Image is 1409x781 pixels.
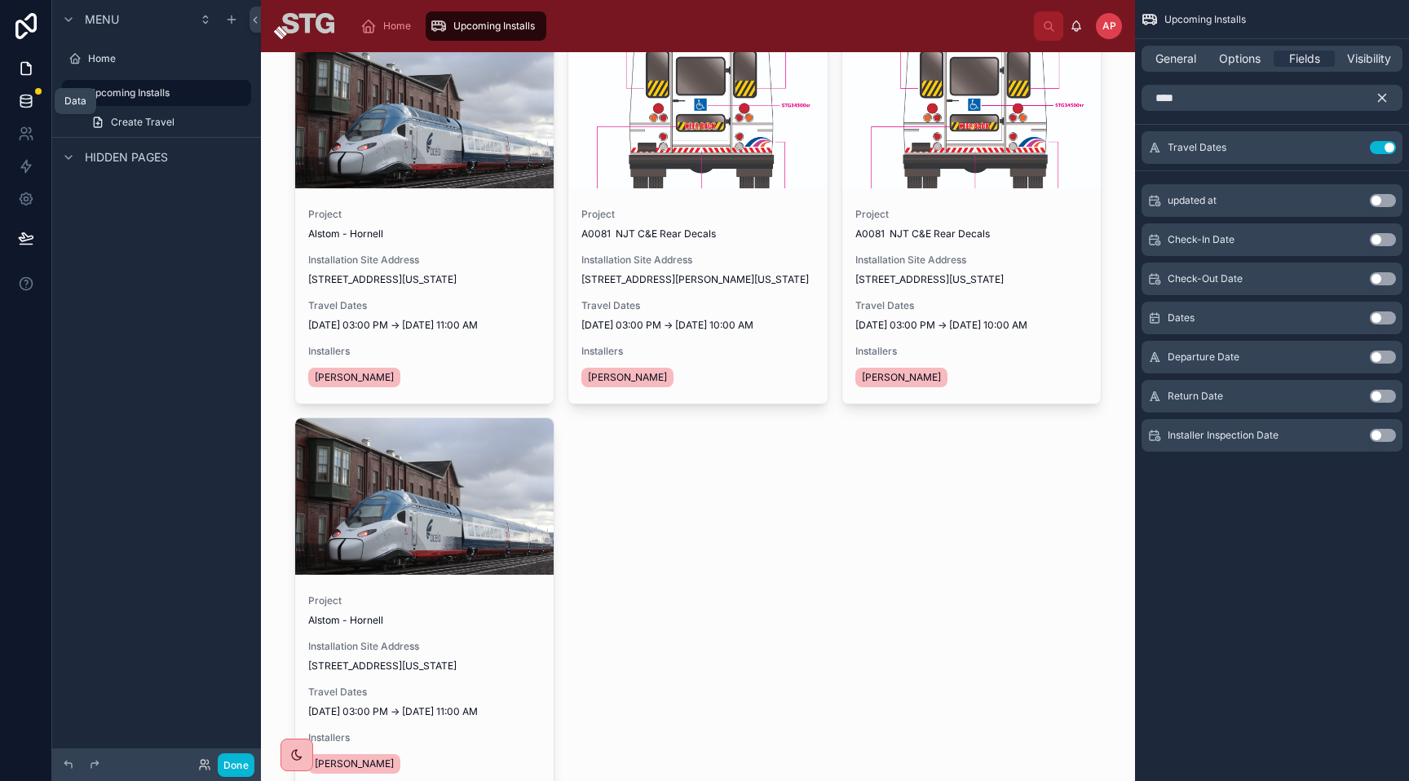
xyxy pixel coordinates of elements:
[383,20,411,33] span: Home
[308,640,541,653] span: Installation Site Address
[568,31,828,404] a: ProjectA0081 NJT C&E Rear DecalsInstallation Site Address[STREET_ADDRESS][PERSON_NAME][US_STATE]T...
[1168,233,1235,246] span: Check-In Date
[308,254,541,267] span: Installation Site Address
[1164,13,1246,26] span: Upcoming Installs
[855,299,1089,312] span: Travel Dates
[308,731,541,744] span: Installers
[855,227,1089,240] span: A0081 NJT C&E Rear Decals
[855,345,1089,358] span: Installers
[1155,51,1196,67] span: General
[294,31,555,404] a: ProjectAlstom - HornellInstallation Site Address[STREET_ADDRESS][US_STATE]Travel Dates[DATE] 03:0...
[295,418,554,575] div: 2c6097c4-271c-47d1-91c3-f6adf7455686-IMG_2506.webp
[111,116,174,129] span: Create Travel
[315,757,394,770] span: [PERSON_NAME]
[1347,51,1391,67] span: Visibility
[88,52,248,65] label: Home
[82,109,251,135] a: Create Travel
[308,208,541,221] span: Project
[1168,351,1239,364] span: Departure Date
[581,299,815,312] span: Travel Dates
[308,319,541,332] span: [DATE] 03:00 PM → [DATE] 11:00 AM
[308,660,541,673] span: [STREET_ADDRESS][US_STATE]
[581,208,815,221] span: Project
[1102,20,1116,33] span: AP
[1168,272,1243,285] span: Check-Out Date
[1168,429,1279,442] span: Installer Inspection Date
[581,227,815,240] span: A0081 NJT C&E Rear Decals
[1168,194,1217,207] span: updated at
[218,753,254,777] button: Done
[64,95,86,108] div: Data
[862,371,941,384] span: [PERSON_NAME]
[88,86,241,99] label: Upcoming Installs
[1168,141,1226,154] span: Travel Dates
[855,273,1089,286] span: [STREET_ADDRESS][US_STATE]
[855,254,1089,267] span: Installation Site Address
[62,46,251,72] a: Home
[85,11,119,28] span: Menu
[1168,311,1195,324] span: Dates
[588,371,667,384] span: [PERSON_NAME]
[581,319,815,332] span: [DATE] 03:00 PM → [DATE] 10:00 AM
[1289,51,1320,67] span: Fields
[581,345,815,358] span: Installers
[308,345,541,358] span: Installers
[308,705,541,718] span: [DATE] 03:00 PM → [DATE] 11:00 AM
[568,32,828,188] div: A0081_proof.jpg
[62,80,251,106] a: Upcoming Installs
[308,299,541,312] span: Travel Dates
[841,31,1102,404] a: ProjectA0081 NJT C&E Rear DecalsInstallation Site Address[STREET_ADDRESS][US_STATE]Travel Dates[D...
[453,20,535,33] span: Upcoming Installs
[356,11,422,41] a: Home
[308,594,541,607] span: Project
[855,208,1089,221] span: Project
[274,13,334,39] img: App logo
[295,32,554,188] div: 2c6097c4-271c-47d1-91c3-f6adf7455686-IMG_2506.webp
[315,371,394,384] span: [PERSON_NAME]
[308,227,541,240] span: Alstom - Hornell
[842,32,1102,188] div: A0081_proof.jpg
[426,11,546,41] a: Upcoming Installs
[855,319,1089,332] span: [DATE] 03:00 PM → [DATE] 10:00 AM
[85,149,168,165] span: Hidden pages
[581,273,815,286] span: [STREET_ADDRESS][PERSON_NAME][US_STATE]
[308,273,541,286] span: [STREET_ADDRESS][US_STATE]
[1219,51,1261,67] span: Options
[308,686,541,699] span: Travel Dates
[1168,390,1223,403] span: Return Date
[581,254,815,267] span: Installation Site Address
[308,614,541,627] span: Alstom - Hornell
[347,8,1035,44] div: scrollable content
